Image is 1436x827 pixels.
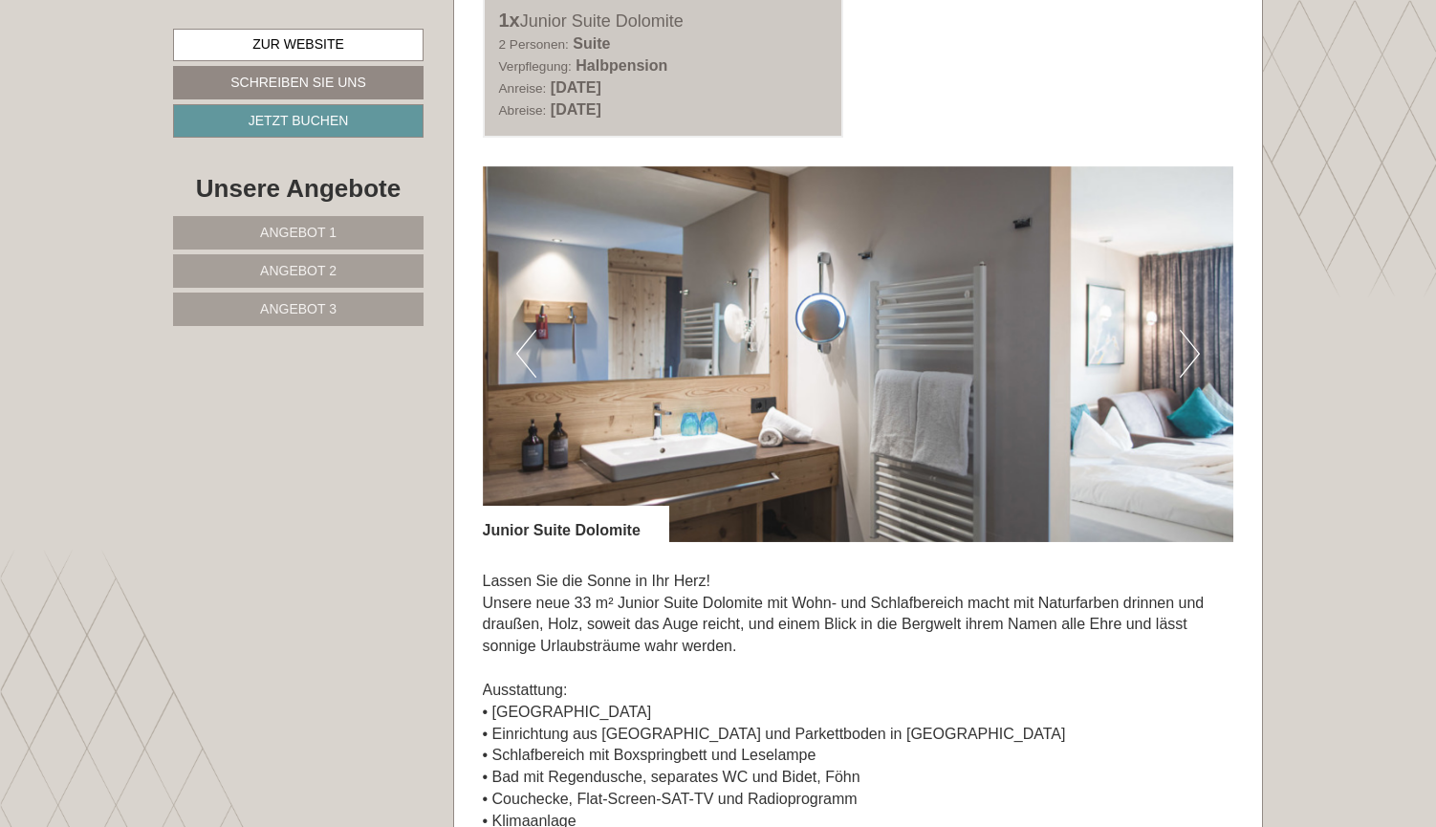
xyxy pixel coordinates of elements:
b: [DATE] [551,79,601,96]
b: Halbpension [576,57,667,74]
span: Angebot 3 [260,301,337,316]
div: Unsere Angebote [173,171,424,207]
a: Jetzt buchen [173,104,424,138]
button: Previous [516,330,536,378]
b: [DATE] [551,101,601,118]
small: Abreise: [499,103,547,118]
a: Schreiben Sie uns [173,66,424,99]
img: image [483,166,1234,542]
a: Zur Website [173,29,424,61]
div: Junior Suite Dolomite [499,7,828,34]
small: 2 Personen: [499,37,569,52]
small: Anreise: [499,81,547,96]
b: Suite [573,35,610,52]
b: 1x [499,10,520,31]
small: Verpflegung: [499,59,572,74]
button: Next [1180,330,1200,378]
div: Junior Suite Dolomite [483,506,669,542]
span: Angebot 1 [260,225,337,240]
span: Angebot 2 [260,263,337,278]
